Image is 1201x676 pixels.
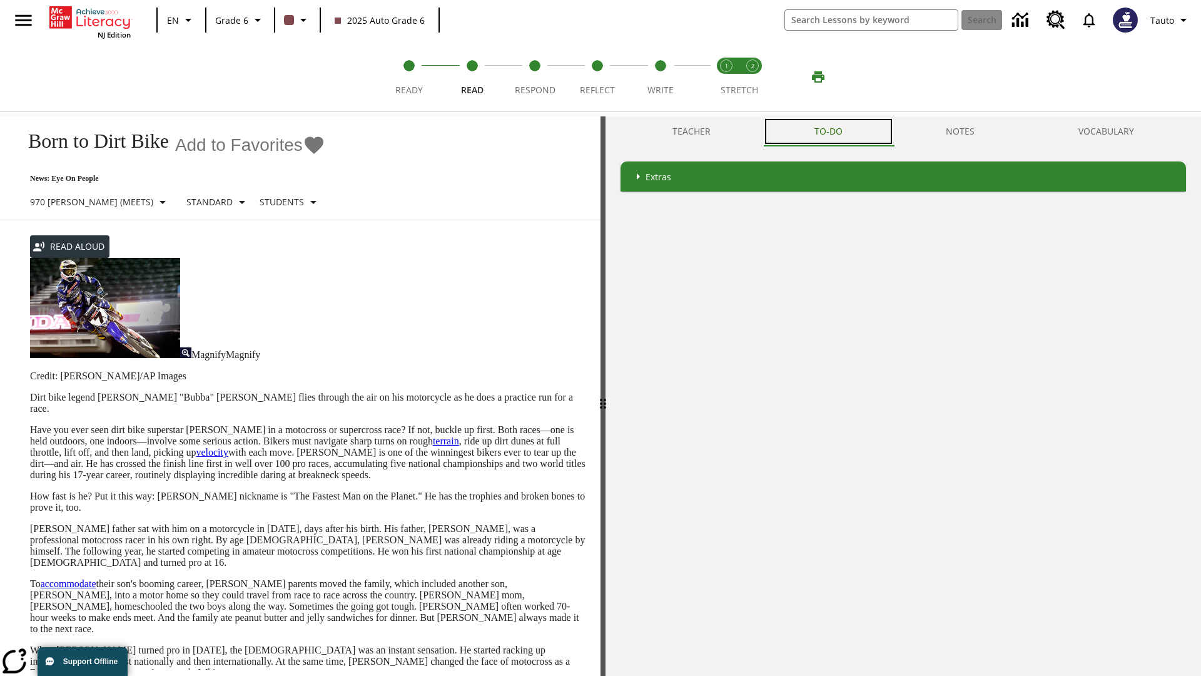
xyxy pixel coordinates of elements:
[1039,3,1073,37] a: Resource Center, Will open in new tab
[433,436,459,446] a: terrain
[751,62,754,70] text: 2
[1026,116,1186,146] button: VOCABULARY
[41,578,96,589] a: accommodate
[395,84,423,96] span: Ready
[1113,8,1138,33] img: Avatar
[1105,4,1145,36] button: Select a new avatar
[175,134,325,156] button: Add to Favorites - Born to Dirt Bike
[785,10,958,30] input: search field
[25,191,175,213] button: Select Lexile, 970 Lexile (Meets)
[180,347,191,358] img: Magnify
[621,161,1186,192] div: Extras
[621,116,1186,146] div: Instructional Panel Tabs
[30,195,153,208] p: 970 [PERSON_NAME] (Meets)
[98,30,131,39] span: NJ Edition
[260,195,304,208] p: Students
[624,43,697,111] button: Write step 5 of 5
[196,447,228,458] a: velocity
[708,43,744,111] button: Stretch Read step 1 of 2
[646,170,671,183] p: Extras
[30,258,180,358] img: Motocross racer James Stewart flies through the air on his dirt bike.
[49,4,131,39] div: Home
[435,43,508,111] button: Read step 2 of 5
[734,43,771,111] button: Stretch Respond step 2 of 2
[175,135,303,155] span: Add to Favorites
[499,43,571,111] button: Respond step 3 of 5
[30,235,109,259] button: Read Aloud
[798,66,838,88] button: Print
[63,657,118,666] span: Support Offline
[30,424,585,481] p: Have you ever seen dirt bike superstar [PERSON_NAME] in a motocross or supercross race? If not, b...
[30,491,585,513] p: How fast is he? Put it this way: [PERSON_NAME] nickname is "The Fastest Man on the Planet." He ha...
[461,84,484,96] span: Read
[725,62,728,70] text: 1
[161,9,201,31] button: Language: EN, Select a language
[167,14,179,27] span: EN
[181,191,255,213] button: Scaffolds, Standard
[515,84,555,96] span: Respond
[186,195,233,208] p: Standard
[30,371,585,382] p: Credit: [PERSON_NAME]/AP Images
[1150,14,1174,27] span: Tauto
[606,116,1201,676] div: activity
[894,116,1027,146] button: NOTES
[30,523,585,568] p: [PERSON_NAME] father sat with him on a motorcycle in [DATE], days after his birth. His father, [P...
[279,9,316,31] button: Class color is dark brown. Change class color
[373,43,445,111] button: Ready step 1 of 5
[215,14,248,27] span: Grade 6
[580,84,615,96] span: Reflect
[1073,4,1105,36] a: Notifications
[5,2,42,39] button: Open side menu
[15,174,326,183] p: News: Eye On People
[561,43,634,111] button: Reflect step 4 of 5
[600,116,606,676] div: Press Enter or Spacebar and then press right and left arrow keys to move the slider
[763,116,894,146] button: TO-DO
[30,578,585,635] p: To their son's booming career, [PERSON_NAME] parents moved the family, which included another son...
[191,349,226,360] span: Magnify
[1145,9,1196,31] button: Profile/Settings
[226,349,260,360] span: Magnify
[255,191,326,213] button: Select Student
[38,647,128,676] button: Support Offline
[721,84,758,96] span: STRETCH
[1005,3,1039,38] a: Data Center
[15,130,169,153] h1: Born to Dirt Bike
[30,392,585,414] p: Dirt bike legend [PERSON_NAME] "Bubba" [PERSON_NAME] flies through the air on his motorcycle as h...
[647,84,674,96] span: Write
[335,14,425,27] span: 2025 Auto Grade 6
[210,9,270,31] button: Grade: Grade 6, Select a grade
[621,116,763,146] button: Teacher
